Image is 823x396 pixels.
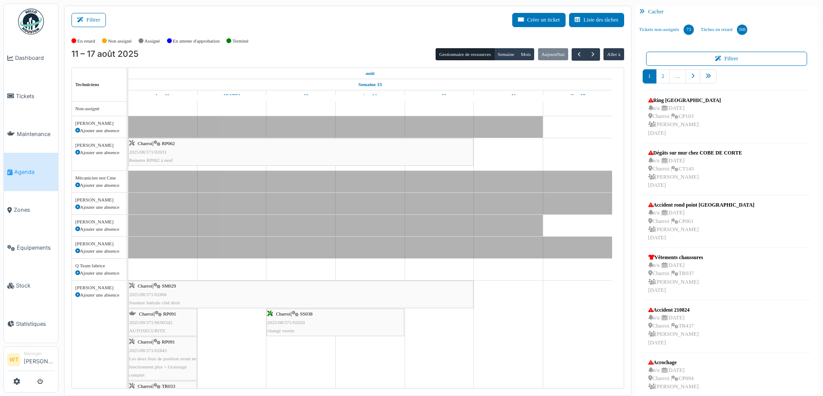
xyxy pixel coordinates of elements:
[636,6,818,18] div: Cacher
[646,147,744,192] a: Dégâts sur mur chez COBE DE CORTE n/a |[DATE] Charroi |CT143 [PERSON_NAME][DATE]
[648,314,699,347] div: n/a | [DATE] Charroi | TR437 [PERSON_NAME] [DATE]
[129,356,196,377] span: Les deux feux de position avant ne fonctionnent plus + Graissage complet
[75,204,123,211] div: Ajouter une absence
[129,292,167,297] span: 2025/08/371/02806
[162,384,175,389] span: TR033
[512,13,566,27] button: Créer un ticket
[128,172,154,179] span: Vacances
[129,282,473,307] div: |
[646,304,701,349] a: Accident 210824 n/a |[DATE] Charroi |TR437 [PERSON_NAME][DATE]
[129,320,173,325] span: 2025/09/371/M/00342
[75,218,123,226] div: [PERSON_NAME]
[569,13,624,27] button: Liste des tâches
[129,348,167,353] span: 2025/08/371/02843
[14,168,55,176] span: Agenda
[128,238,154,245] span: Vacances
[648,96,721,104] div: Ring [GEOGRAPHIC_DATA]
[669,69,686,84] a: …
[538,48,568,60] button: Aujourd'hui
[684,25,694,35] div: 73
[4,191,58,229] a: Zones
[75,269,123,277] div: Ajouter une absence
[267,310,403,335] div: |
[4,153,58,191] a: Agenda
[75,284,123,291] div: [PERSON_NAME]
[128,216,154,223] span: Vacances
[648,209,755,242] div: n/a | [DATE] Charroi | CP061 [PERSON_NAME] [DATE]
[75,240,123,247] div: [PERSON_NAME]
[572,48,586,61] button: Précédent
[4,229,58,267] a: Équipements
[77,37,95,45] label: En retard
[7,353,20,366] li: WT
[145,37,160,45] label: Assigné
[648,261,703,294] div: n/a | [DATE] Charroi | TR037 [PERSON_NAME] [DATE]
[646,199,757,244] a: Accident rond point [GEOGRAPHIC_DATA] n/a |[DATE] Charroi |CP061 [PERSON_NAME][DATE]
[138,339,152,344] span: Charroi
[129,328,165,333] span: AUTOSECURITE
[138,384,152,389] span: Charroi
[129,300,180,305] span: Soudure latérale côté droit
[24,350,55,357] div: Manager
[139,311,154,316] span: Charroi
[17,130,55,138] span: Maintenance
[75,262,123,269] div: Q Team fabrice
[75,247,123,255] div: Ajouter une absence
[646,94,723,139] a: Ring [GEOGRAPHIC_DATA] n/a |[DATE] Charroi |CP103 [PERSON_NAME][DATE]
[75,196,123,204] div: [PERSON_NAME]
[363,68,377,79] a: 11 août 2025
[162,283,176,288] span: SM029
[75,149,123,156] div: Ajouter une absence
[267,328,294,333] span: changé verein
[7,350,55,371] a: WT Manager[PERSON_NAME]
[648,104,721,137] div: n/a | [DATE] Charroi | CP103 [PERSON_NAME] [DATE]
[162,339,175,344] span: RP091
[138,141,152,146] span: Charroi
[636,18,697,41] a: Tickets non-assignés
[361,90,379,101] a: 14 août 2025
[75,82,99,87] span: Techniciens
[222,90,242,101] a: 12 août 2025
[173,37,220,45] label: En attente d'approbation
[494,48,518,60] button: Semaine
[71,13,106,27] button: Filtrer
[4,39,58,77] a: Dashboard
[430,90,449,101] a: 15 août 2025
[129,158,173,163] span: Remetre RP062 à neuf
[16,92,55,100] span: Tickets
[129,139,473,164] div: |
[648,306,699,314] div: Accident 210824
[737,25,747,35] div: 308
[291,90,311,101] a: 13 août 2025
[154,90,172,101] a: 11 août 2025
[17,244,55,252] span: Équipements
[648,157,742,190] div: n/a | [DATE] Charroi | CT143 [PERSON_NAME] [DATE]
[163,311,176,316] span: RP091
[276,311,291,316] span: Charroi
[162,141,175,146] span: RP062
[648,149,742,157] div: Dégâts sur mur chez COBE DE CORTE
[75,291,123,299] div: Ajouter une absence
[646,251,705,297] a: Vêtements chaussures n/a |[DATE] Charroi |TR037 [PERSON_NAME][DATE]
[646,52,808,66] button: Filtrer
[568,90,587,101] a: 17 août 2025
[643,69,656,84] a: 1
[75,120,123,127] div: [PERSON_NAME]
[4,305,58,343] a: Statistiques
[517,48,535,60] button: Mois
[648,359,699,366] div: Acrochage
[300,311,312,316] span: SS038
[498,90,518,101] a: 16 août 2025
[128,118,154,125] span: Vacances
[586,48,600,61] button: Suivant
[697,18,751,41] a: Tâches en retard
[603,48,624,60] button: Aller à
[108,37,132,45] label: Non assigné
[643,69,811,90] nav: pager
[232,37,248,45] label: Terminé
[436,48,494,60] button: Gestionnaire de ressources
[14,206,55,214] span: Zones
[71,49,139,59] h2: 11 – 17 août 2025
[129,149,167,155] span: 2025/08/371/02031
